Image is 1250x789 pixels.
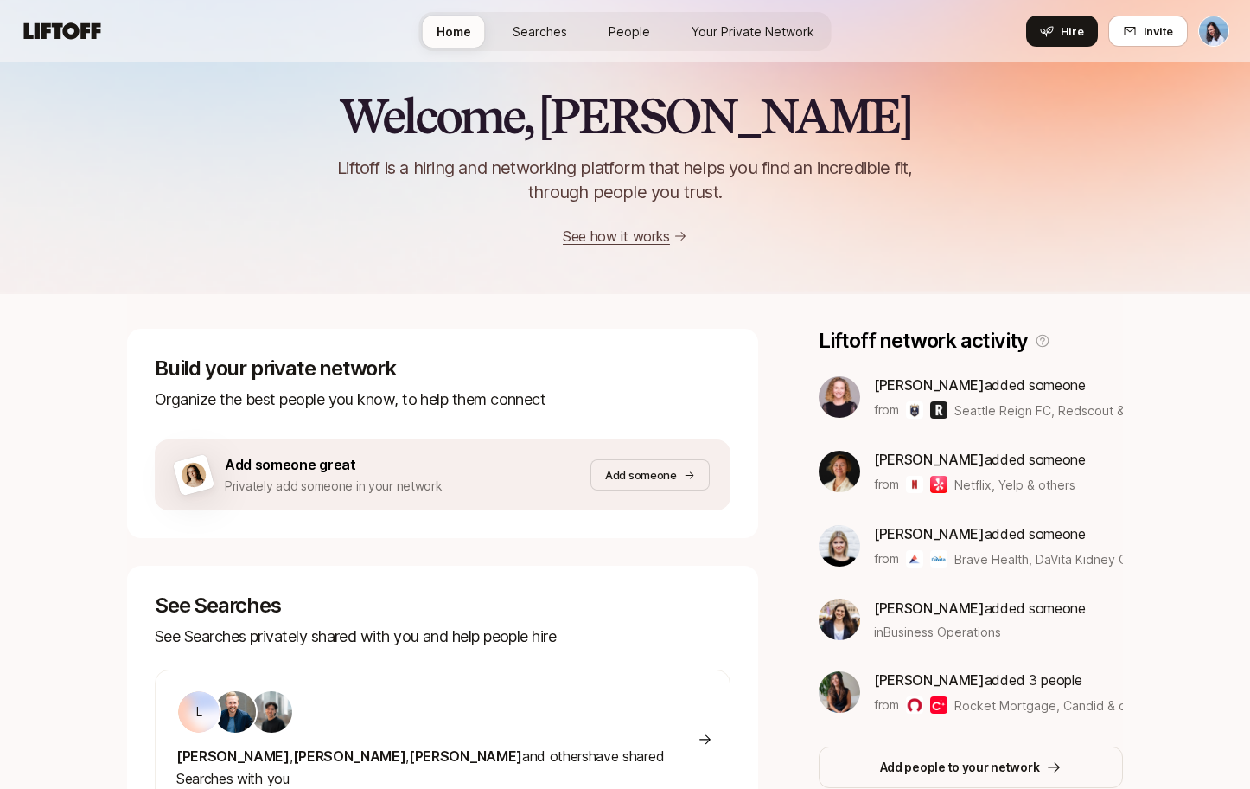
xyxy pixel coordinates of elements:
img: Netflix [906,476,923,493]
a: See how it works [563,228,670,245]
img: 48213564_d349_4c7a_bc3f_3e31999807fd.jfif [251,691,292,733]
p: added someone [874,523,1123,545]
h2: Welcome, [PERSON_NAME] [339,90,912,142]
span: [PERSON_NAME] [293,747,406,765]
p: Build your private network [155,356,730,381]
p: Privately add someone in your network [225,476,443,497]
span: , [290,747,293,765]
a: Home [423,16,485,48]
img: Rocket Mortgage [906,696,923,714]
span: [PERSON_NAME] [176,747,290,765]
p: added someone [874,448,1086,471]
p: added someone [874,597,1086,619]
img: Candid [930,696,947,714]
span: Brave Health, DaVita Kidney Care & others [954,552,1198,567]
span: [PERSON_NAME] [874,600,985,617]
p: Add people to your network [880,757,1040,778]
span: Home [437,22,471,41]
p: from [874,400,899,420]
span: and others have shared Searches with you [176,747,664,787]
span: Invite [1144,22,1173,40]
span: [PERSON_NAME] [874,525,985,542]
p: See Searches [155,593,730,618]
p: Add someone great [225,453,443,476]
p: L [196,702,202,722]
img: Dan Tase [1199,16,1228,46]
img: Seattle Reign FC [906,401,923,419]
img: Brave Health [906,550,923,568]
p: added 3 people [874,669,1123,691]
img: add-someone-great-cta-avatar.png [179,460,208,490]
span: Searches [513,22,567,41]
p: Liftoff is a hiring and networking platform that helps you find an incredible fit, through people... [316,156,934,204]
img: d8d4dcb0_f44a_4ef0_b2aa_23c5eb87430b.jpg [819,376,860,418]
span: Your Private Network [692,22,814,41]
span: [PERSON_NAME] [874,451,985,468]
span: [PERSON_NAME] [874,671,985,689]
span: , [405,747,409,765]
span: [PERSON_NAME] [874,376,985,394]
span: in Business Operations [874,623,1001,641]
p: See Searches privately shared with you and help people hire [155,625,730,649]
button: Dan Tase [1198,16,1229,47]
span: Seattle Reign FC, Redscout & others [954,403,1165,418]
p: from [874,474,899,495]
img: Redscout [930,401,947,419]
span: Netflix, Yelp & others [954,476,1075,494]
span: People [609,22,650,41]
a: People [595,16,664,48]
button: Hire [1026,16,1098,47]
img: Yelp [930,476,947,493]
p: added someone [874,374,1123,396]
img: 33ee49e1_eec9_43f1_bb5d_6b38e313ba2b.jpg [819,671,860,713]
button: Add people to your network [819,747,1123,788]
span: Rocket Mortgage, Candid & others [954,698,1156,713]
p: Liftoff network activity [819,329,1028,353]
p: Add someone [605,466,677,484]
button: Add someone [590,459,710,491]
span: Hire [1061,22,1084,40]
p: Organize the best people you know, to help them connect [155,388,730,412]
img: a76236c4_073d_4fdf_a851_9ba080c9706f.jpg [819,525,860,567]
img: ACg8ocLS2l1zMprXYdipp7mfi5ZAPgYYEnnfB-SEFN0Ix-QHc6UIcGI=s160-c [214,691,256,733]
p: from [874,548,899,569]
a: Searches [499,16,581,48]
a: Your Private Network [678,16,828,48]
img: b1202ca0_7323_4e9c_9505_9ab82ba382f2.jpg [819,599,860,640]
img: 12ecefdb_596c_45d0_a494_8b7a08a30bfa.jpg [819,451,860,492]
button: Invite [1108,16,1188,47]
span: [PERSON_NAME] [409,747,522,765]
img: DaVita Kidney Care [930,550,947,568]
p: from [874,695,899,715]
